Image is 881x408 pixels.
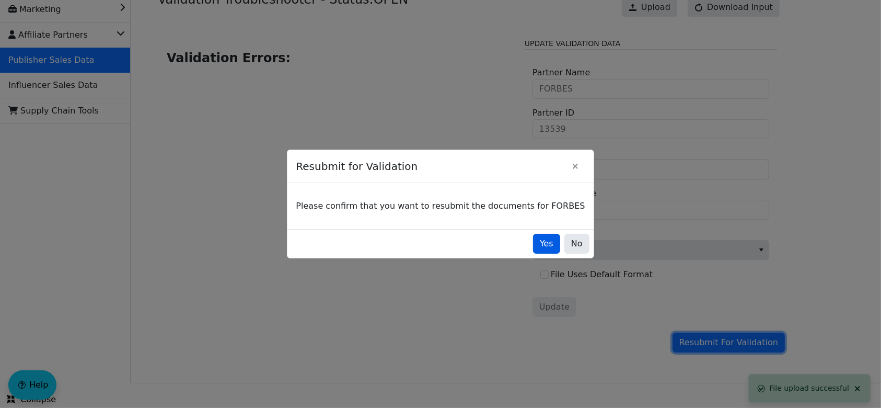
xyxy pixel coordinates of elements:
span: Resubmit for Validation [296,153,565,179]
button: No [564,234,589,254]
span: Yes [540,237,553,250]
button: Close [565,156,585,176]
span: No [571,237,583,250]
button: Yes [533,234,560,254]
p: Please confirm that you want to resubmit the documents for FORBES [296,200,585,212]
